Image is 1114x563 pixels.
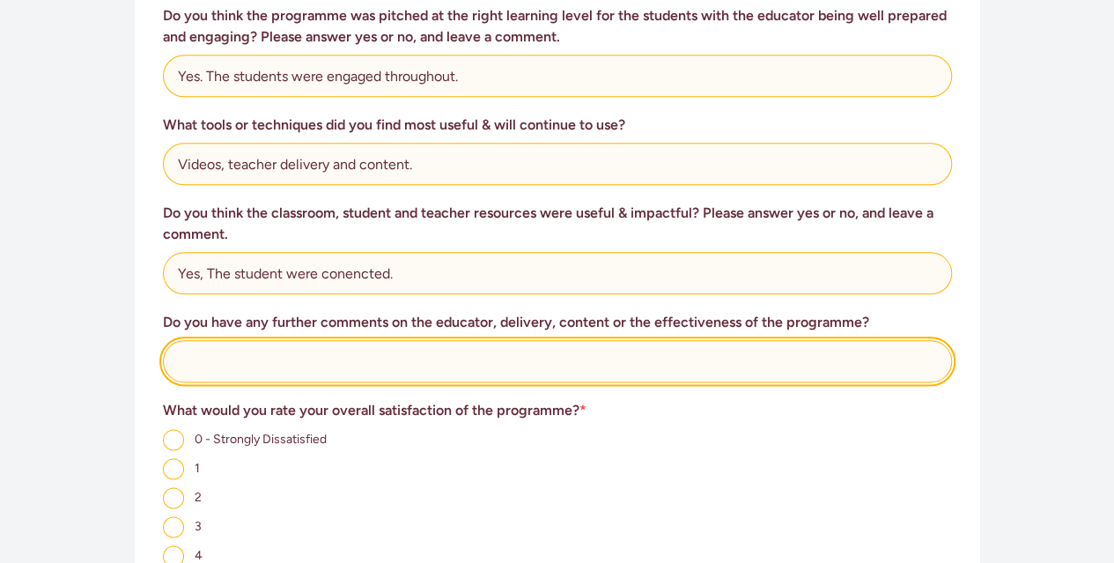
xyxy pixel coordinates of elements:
[195,548,203,563] span: 4
[163,203,952,245] h3: Do you think the classroom, student and teacher resources were useful & impactful? Please answer ...
[163,516,184,537] input: 3
[163,458,184,479] input: 1
[195,519,202,534] span: 3
[163,5,952,48] h3: Do you think the programme was pitched at the right learning level for the students with the educ...
[163,400,952,421] h3: What would you rate your overall satisfaction of the programme?
[163,429,184,450] input: 0 - Strongly Dissatisfied
[195,490,202,505] span: 2
[163,115,952,136] h3: What tools or techniques did you find most useful & will continue to use?
[163,312,952,333] h3: Do you have any further comments on the educator, delivery, content or the effectiveness of the p...
[195,432,327,447] span: 0 - Strongly Dissatisfied
[163,487,184,508] input: 2
[195,461,200,476] span: 1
